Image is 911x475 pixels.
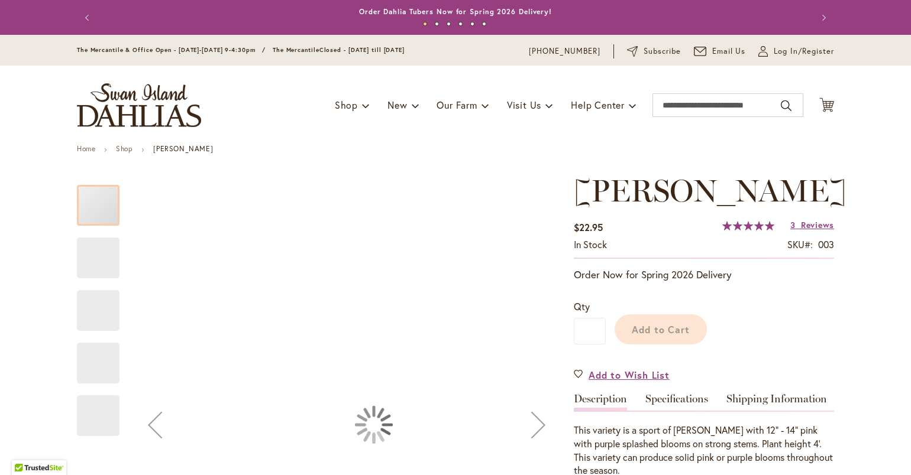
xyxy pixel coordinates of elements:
[77,331,131,383] div: MAKI
[116,144,133,153] a: Shop
[574,172,847,209] span: [PERSON_NAME]
[77,278,131,331] div: MAKI
[153,144,213,153] strong: [PERSON_NAME]
[726,393,827,411] a: Shipping Information
[437,99,477,111] span: Our Farm
[818,238,834,252] div: 003
[574,368,670,382] a: Add to Wish List
[627,45,681,57] a: Subscribe
[645,393,708,411] a: Specifications
[774,45,834,57] span: Log In/Register
[574,238,607,252] div: Availability
[435,22,439,26] button: 2 of 6
[529,45,600,57] a: [PHONE_NUMBER]
[810,6,834,30] button: Next
[790,219,834,230] a: 3 Reviews
[644,45,681,57] span: Subscribe
[801,219,834,230] span: Reviews
[77,144,95,153] a: Home
[77,46,319,54] span: The Mercantile & Office Open - [DATE]-[DATE] 9-4:30pm / The Mercantile
[574,268,834,282] p: Order Now for Spring 2026 Delivery
[319,46,405,54] span: Closed - [DATE] till [DATE]
[447,22,451,26] button: 3 of 6
[423,22,427,26] button: 1 of 6
[77,173,131,226] div: MAKI
[574,300,590,313] span: Qty
[571,99,625,111] span: Help Center
[335,99,358,111] span: Shop
[77,226,131,278] div: MAKI
[574,221,603,233] span: $22.95
[722,221,774,230] div: 100%
[758,45,834,57] a: Log In/Register
[387,99,407,111] span: New
[77,383,119,436] div: MAKI
[694,45,746,57] a: Email Us
[507,99,541,111] span: Visit Us
[790,219,796,230] span: 3
[77,83,201,127] a: store logo
[574,393,627,411] a: Description
[470,22,474,26] button: 5 of 6
[574,238,607,250] span: In stock
[359,7,552,16] a: Order Dahlia Tubers Now for Spring 2026 Delivery!
[589,368,670,382] span: Add to Wish List
[482,22,486,26] button: 6 of 6
[712,45,746,57] span: Email Us
[787,238,813,250] strong: SKU
[77,6,101,30] button: Previous
[458,22,463,26] button: 4 of 6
